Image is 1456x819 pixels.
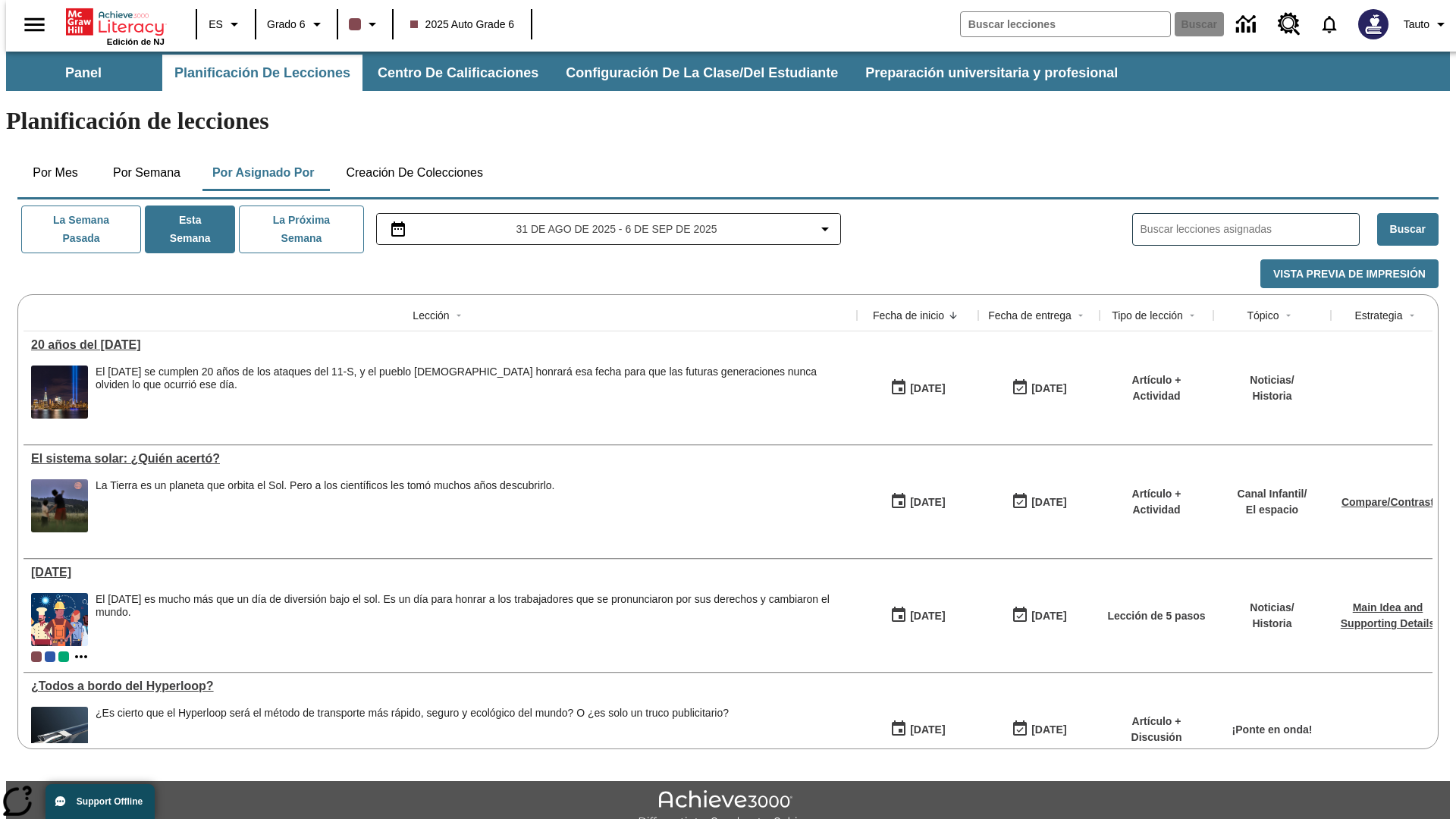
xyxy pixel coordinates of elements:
[31,566,849,579] div: Día del Trabajo
[261,11,332,38] button: Grado: Grado 6, Elige un grado
[410,17,515,33] span: 2025 Auto Grade 6
[58,651,69,662] div: 2025 Auto Grade 4
[267,17,306,33] span: Grado 6
[1358,9,1389,39] img: Avatar
[72,648,90,666] button: Mostrar más clases
[1250,388,1294,404] p: Historia
[1250,600,1294,616] p: Noticias /
[1112,308,1183,323] div: Tipo de lección
[944,306,962,325] button: Sort
[66,7,165,37] a: Portada
[31,566,849,579] a: Día del Trabajo, Lecciones
[107,37,165,46] span: Edición de NJ
[853,55,1130,91] button: Preparación universitaria y profesional
[96,707,729,760] div: ¿Es cierto que el Hyperloop será el método de transporte más rápido, seguro y ecológico del mundo...
[1341,496,1434,508] a: Compare/Contrast
[1310,5,1349,44] a: Notificaciones
[31,366,88,419] img: Tributo con luces en la ciudad de Nueva York desde el Parque Estatal Liberty (Nueva Jersey)
[31,452,849,466] div: El sistema solar: ¿Quién acertó?
[31,651,42,662] div: Clase actual
[1250,372,1294,388] p: Noticias /
[1250,616,1294,632] p: Historia
[1354,308,1402,323] div: Estrategia
[1072,306,1090,325] button: Sort
[1006,601,1072,630] button: 09/07/25: Último día en que podrá accederse la lección
[31,679,849,693] div: ¿Todos a bordo del Hyperloop?
[6,107,1450,135] h1: Planificación de lecciones
[1238,502,1307,518] p: El espacio
[450,306,468,325] button: Sort
[45,651,55,662] div: OL 2025 Auto Grade 7
[21,206,141,253] button: La semana pasada
[1006,715,1072,744] button: 06/30/26: Último día en que podrá accederse la lección
[101,155,193,191] button: Por semana
[1232,722,1313,738] p: ¡Ponte en onda!
[816,220,834,238] svg: Collapse Date Range Filter
[31,338,849,352] a: 20 años del 11 de septiembre, Lecciones
[910,379,945,398] div: [DATE]
[1238,486,1307,502] p: Canal Infantil /
[885,715,950,744] button: 07/21/25: Primer día en que estuvo disponible la lección
[1107,486,1206,518] p: Artículo + Actividad
[96,366,849,419] div: El 11 de septiembre de 2021 se cumplen 20 años de los ataques del 11-S, y el pueblo estadounidens...
[162,55,362,91] button: Planificación de lecciones
[885,488,950,516] button: 09/01/25: Primer día en que estuvo disponible la lección
[96,366,849,391] div: El [DATE] se cumplen 20 años de los ataques del 11-S, y el pueblo [DEMOGRAPHIC_DATA] honrará esa ...
[910,493,945,512] div: [DATE]
[239,206,363,253] button: La próxima semana
[31,479,88,532] img: Un niño señala la Luna en el cielo nocturno mientras otro niño mira.
[6,55,1131,91] div: Subbarra de navegación
[1260,259,1439,289] button: Vista previa de impresión
[1107,372,1206,404] p: Artículo + Actividad
[1006,488,1072,516] button: 09/01/25: Último día en que podrá accederse la lección
[45,784,155,819] button: Support Offline
[910,607,945,626] div: [DATE]
[910,720,945,739] div: [DATE]
[1031,379,1066,398] div: [DATE]
[209,17,223,33] span: ES
[31,679,849,693] a: ¿Todos a bordo del Hyperloop?, Lecciones
[31,707,88,760] img: Representación artística del vehículo Hyperloop TT entrando en un túnel
[77,796,143,807] span: Support Offline
[383,220,835,238] button: Seleccione el intervalo de fechas opción del menú
[96,707,729,720] div: ¿Es cierto que el Hyperloop será el método de transporte más rápido, seguro y ecológico del mundo...
[202,11,250,38] button: Lenguaje: ES, Selecciona un idioma
[1279,306,1298,325] button: Sort
[31,593,88,646] img: una pancarta con fondo azul muestra la ilustración de una fila de diferentes hombres y mujeres co...
[200,155,327,191] button: Por asignado por
[1398,11,1456,38] button: Perfil/Configuración
[17,155,93,191] button: Por mes
[1377,213,1439,246] button: Buscar
[413,308,449,323] div: Lección
[1183,306,1201,325] button: Sort
[366,55,551,91] button: Centro de calificaciones
[96,593,849,646] div: El Día del Trabajo es mucho más que un día de diversión bajo el sol. Es un día para honrar a los ...
[145,206,235,253] button: Esta semana
[1269,4,1310,45] a: Centro de recursos, Se abrirá en una pestaña nueva.
[1031,607,1066,626] div: [DATE]
[873,308,944,323] div: Fecha de inicio
[66,5,165,46] div: Portada
[1227,4,1269,45] a: Centro de información
[1141,218,1359,240] input: Buscar lecciones asignadas
[1404,17,1429,33] span: Tauto
[31,452,849,466] a: El sistema solar: ¿Quién acertó?, Lecciones
[96,593,849,619] div: El [DATE] es mucho más que un día de diversión bajo el sol. Es un día para honrar a los trabajado...
[1107,714,1206,745] p: Artículo + Discusión
[334,155,495,191] button: Creación de colecciones
[31,338,849,352] div: 20 años del 11 de septiembre
[1107,608,1205,624] p: Lección de 5 pasos
[1403,306,1421,325] button: Sort
[554,55,850,91] button: Configuración de la clase/del estudiante
[1247,308,1279,323] div: Tópico
[96,479,554,532] div: La Tierra es un planeta que orbita el Sol. Pero a los científicos les tomó muchos años descubrirlo.
[988,308,1072,323] div: Fecha de entrega
[885,601,950,630] button: 09/01/25: Primer día en que estuvo disponible la lección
